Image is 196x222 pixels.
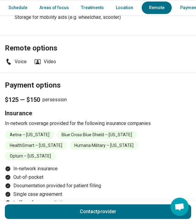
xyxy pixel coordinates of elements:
li: Voice [5,58,27,65]
h2: Payment options [5,66,191,91]
h2: Remote options [5,29,191,54]
li: Video [34,58,56,65]
button: Contactprovider [5,204,191,219]
a: Schedule [1,2,31,14]
h3: Insurance [5,109,191,117]
ul: Payment options [5,165,191,206]
li: Optum – [US_STATE] [5,152,56,160]
li: Documentation provided for patient filling [5,182,191,189]
li: In-network insurance [5,165,191,172]
p: per session [5,95,191,104]
a: Location [112,2,137,14]
p: In-network coverage provided for the following insurance companies [5,120,191,127]
a: Areas of focus [36,2,73,14]
li: Aetna – [US_STATE] [5,131,54,139]
span: $125 — $150 [5,95,40,104]
li: HealthSmart – [US_STATE] [5,141,67,150]
li: Single case agreement [5,191,191,198]
li: Out-of-pocket [5,174,191,181]
a: Treatments [77,2,107,14]
div: Open chat [171,198,189,216]
li: Humana Military – [US_STATE] [69,141,138,150]
a: Remote [142,2,172,14]
li: Blue Cross Blue Shield – [US_STATE] [57,131,137,139]
li: I offer a free consultation [5,199,191,206]
li: Storage for mobility aids (e.g. wheelchair, scooter) [15,14,191,21]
